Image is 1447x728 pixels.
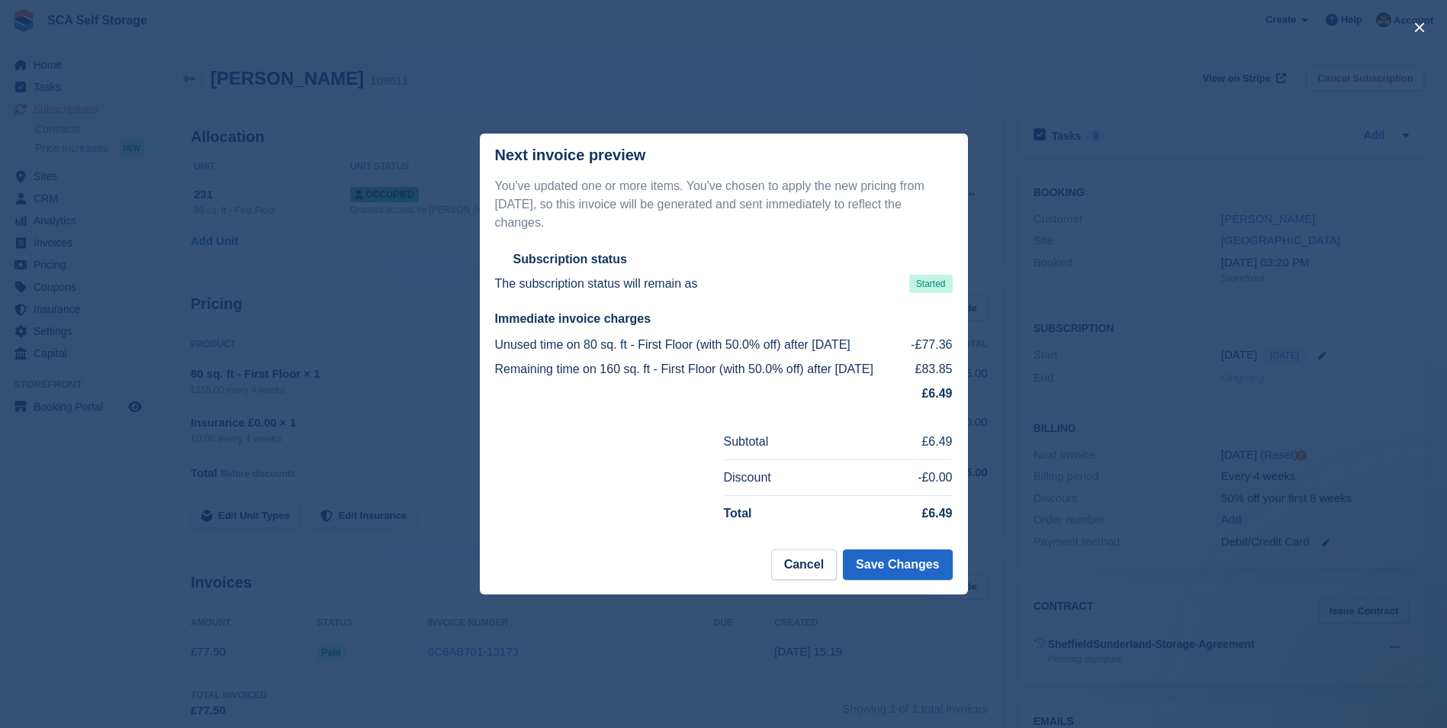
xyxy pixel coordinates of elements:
td: -£0.00 [856,460,952,496]
button: Save Changes [843,549,952,580]
strong: Total [724,507,752,520]
button: Cancel [771,549,837,580]
td: £83.85 [907,357,952,382]
button: close [1407,15,1432,40]
p: You've updated one or more items. You've chosen to apply the new pricing from [DATE], so this inv... [495,177,953,232]
td: Unused time on 80 sq. ft - First Floor (with 50.0% off) after [DATE] [495,333,908,357]
td: Subtotal [724,424,857,459]
p: Next invoice preview [495,147,646,164]
p: The subscription status will remain as [495,275,698,293]
td: -£77.36 [907,333,952,357]
span: Started [909,275,953,293]
td: Discount [724,460,857,496]
strong: £6.49 [921,387,952,400]
td: £6.49 [856,424,952,459]
strong: £6.49 [921,507,952,520]
h2: Subscription status [513,252,627,267]
h2: Immediate invoice charges [495,311,953,327]
td: Remaining time on 160 sq. ft - First Floor (with 50.0% off) after [DATE] [495,357,908,382]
